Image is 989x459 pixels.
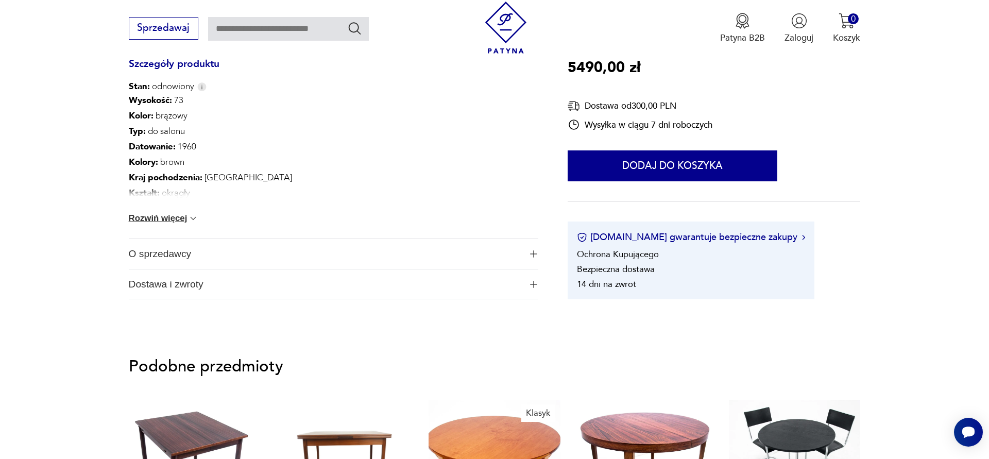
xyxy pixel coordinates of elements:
[129,239,521,269] span: O sprzedawcy
[129,187,160,199] b: Kształt :
[568,56,640,80] p: 5490,00 zł
[568,151,777,182] button: Dodaj do koszyka
[129,25,198,33] a: Sprzedawaj
[129,269,538,299] button: Ikona plusaDostawa i zwroty
[129,17,198,40] button: Sprzedawaj
[848,13,859,24] div: 0
[785,13,813,44] button: Zaloguj
[129,108,292,124] p: brązowy
[833,13,860,44] button: 0Koszyk
[568,99,580,112] img: Ikona dostawy
[129,80,194,93] span: odnowiony
[720,32,765,44] p: Patyna B2B
[530,281,537,288] img: Ikona plusa
[791,13,807,29] img: Ikonka użytkownika
[129,60,538,81] h3: Szczegóły produktu
[129,172,202,183] b: Kraj pochodzenia :
[129,213,199,224] button: Rozwiń więcej
[530,250,537,258] img: Ikona plusa
[833,32,860,44] p: Koszyk
[735,13,751,29] img: Ikona medalu
[577,232,587,243] img: Ikona certyfikatu
[577,231,805,244] button: [DOMAIN_NAME] gwarantuje bezpieczne zakupy
[129,94,172,106] b: Wysokość :
[802,235,805,240] img: Ikona strzałki w prawo
[129,269,521,299] span: Dostawa i zwroty
[839,13,855,29] img: Ikona koszyka
[129,185,292,201] p: okrągły
[129,110,154,122] b: Kolor:
[785,32,813,44] p: Zaloguj
[129,93,292,108] p: 73
[129,124,292,139] p: do salonu
[129,156,158,168] b: Kolory :
[129,155,292,170] p: brown
[197,82,207,91] img: Info icon
[954,418,983,447] iframe: Smartsupp widget button
[720,13,765,44] button: Patyna B2B
[129,170,292,185] p: [GEOGRAPHIC_DATA]
[129,239,538,269] button: Ikona plusaO sprzedawcy
[720,13,765,44] a: Ikona medaluPatyna B2B
[129,80,150,92] b: Stan:
[129,139,292,155] p: 1960
[577,248,659,260] li: Ochrona Kupującego
[568,99,712,112] div: Dostawa od 300,00 PLN
[129,359,861,374] p: Podobne przedmioty
[480,2,532,54] img: Patyna - sklep z meblami i dekoracjami vintage
[577,278,636,290] li: 14 dni na zwrot
[129,141,176,152] b: Datowanie :
[577,263,655,275] li: Bezpieczna dostawa
[568,118,712,131] div: Wysyłka w ciągu 7 dni roboczych
[347,21,362,36] button: Szukaj
[129,125,146,137] b: Typ :
[188,213,198,224] img: chevron down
